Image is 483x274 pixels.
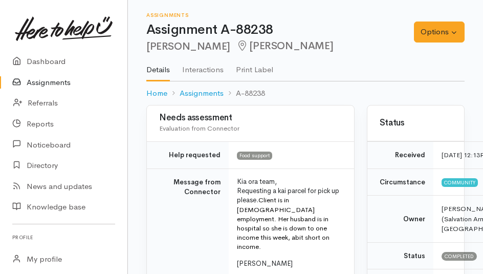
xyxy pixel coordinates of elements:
[182,52,224,80] a: Interactions
[180,88,224,99] a: Assignments
[237,186,339,204] span: Requesting a kai parcel for pick up please.
[146,88,167,99] a: Home
[367,168,433,196] td: Circumstance
[237,259,293,268] span: [PERSON_NAME]
[146,52,170,81] a: Details
[146,23,414,37] h1: Assignment A-88238
[159,124,239,133] span: Evaluation from Connector
[442,178,478,186] span: Community
[367,196,433,243] td: Owner
[414,22,465,43] button: Options
[146,40,414,52] h2: [PERSON_NAME]
[147,142,229,169] td: Help requested
[236,39,333,52] span: [PERSON_NAME]
[237,152,272,160] span: Food support
[237,177,277,186] span: Kia ora team,
[146,81,465,106] nav: breadcrumb
[442,252,477,260] span: Completed
[146,12,414,18] h6: Assignments
[12,230,115,244] h6: Profile
[224,88,265,99] li: A-88238
[367,242,433,269] td: Status
[236,52,273,80] a: Print Label
[380,118,452,128] h3: Status
[367,142,433,169] td: Received
[237,196,330,250] span: Client is in [DEMOGRAPHIC_DATA] employment. Her husband is in hospital so she is down to one inco...
[159,113,342,123] h3: Needs assessment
